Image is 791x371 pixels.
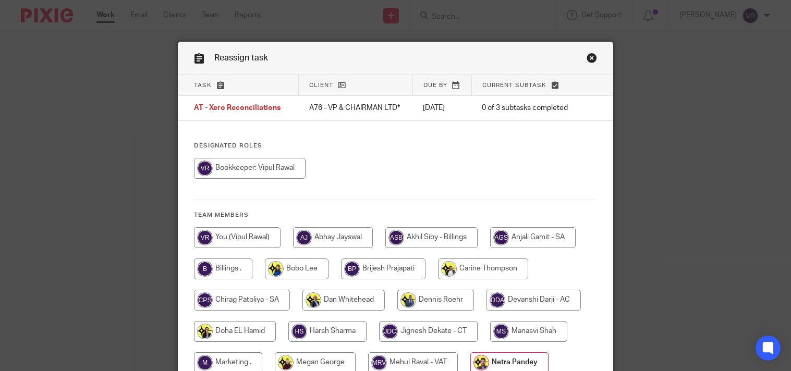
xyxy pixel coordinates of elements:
[194,211,597,219] h4: Team members
[423,103,461,113] p: [DATE]
[482,82,546,88] span: Current subtask
[423,82,447,88] span: Due by
[194,105,281,112] span: AT - Xero Reconciliations
[471,96,580,121] td: 0 of 3 subtasks completed
[587,53,597,67] a: Close this dialog window
[309,103,402,113] p: A76 - VP & CHAIRMAN LTD*
[309,82,333,88] span: Client
[194,142,597,150] h4: Designated Roles
[214,54,268,62] span: Reassign task
[194,82,212,88] span: Task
